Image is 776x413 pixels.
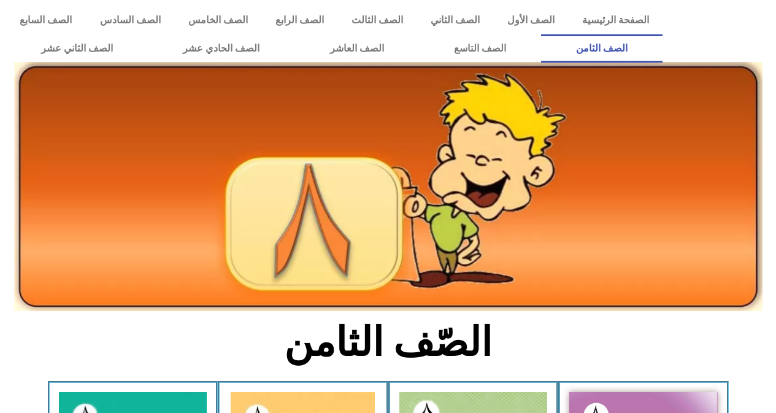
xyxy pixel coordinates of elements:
a: الصف السابع [6,6,86,34]
a: الصف الخامس [174,6,261,34]
a: الصف الحادي عشر [148,34,294,63]
a: الصف الثامن [541,34,663,63]
a: الصف العاشر [295,34,419,63]
a: الصف الثاني [417,6,493,34]
a: الصف السادس [86,6,174,34]
h2: الصّف الثامن [185,318,591,366]
a: الصف الثالث [337,6,417,34]
a: الصف الثاني عشر [6,34,148,63]
a: الصف الأول [493,6,568,34]
a: الصف التاسع [419,34,541,63]
a: الصف الرابع [261,6,337,34]
a: الصفحة الرئيسية [568,6,663,34]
